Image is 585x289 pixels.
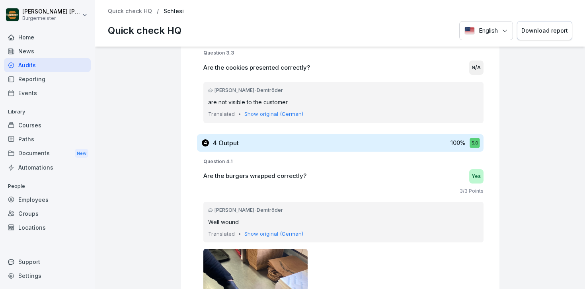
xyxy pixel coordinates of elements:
a: Employees [4,193,91,207]
p: Question 3.3 [203,49,484,57]
a: Paths [4,132,91,146]
a: DocumentsNew [4,146,91,161]
a: Courses [4,118,91,132]
p: People [4,180,91,193]
p: Well wound [208,218,479,226]
p: Show original (German) [244,230,303,238]
a: Automations [4,160,91,174]
div: [PERSON_NAME]-Demtröder [208,87,479,94]
p: Translated [208,110,235,118]
div: Documents [4,146,91,161]
div: 5.0 [470,138,480,148]
div: 4 [202,139,209,146]
p: [PERSON_NAME] [PERSON_NAME] [PERSON_NAME] [22,8,80,15]
div: Yes [469,169,484,184]
a: Reporting [4,72,91,86]
a: Groups [4,207,91,221]
p: Show original (German) [244,110,303,118]
p: Schlesi [164,8,184,15]
p: Are the burgers wrapped correctly? [203,172,306,181]
p: are not visible to the customer [208,98,479,106]
img: English [464,27,475,35]
p: 100 % [450,139,465,147]
a: News [4,44,91,58]
a: Locations [4,221,91,234]
p: Are the cookies presented correctly? [203,63,310,72]
p: Burgermeister [22,16,80,21]
button: Download report [517,21,572,41]
button: Language [459,21,513,41]
div: N/A [469,61,484,75]
h3: 4 Output [213,139,239,147]
p: English [479,26,498,35]
a: Settings [4,269,91,283]
p: 3 / 3 Points [460,187,484,195]
p: Translated [208,230,235,238]
div: [PERSON_NAME]-Demtröder [208,207,479,214]
a: Audits [4,58,91,72]
p: Question 4.1 [203,158,484,165]
a: Home [4,30,91,44]
p: Quick check HQ [108,23,181,38]
p: • [238,230,241,238]
div: Download report [521,26,568,35]
p: • [238,110,241,118]
div: Support [4,255,91,269]
div: New [75,149,88,158]
p: / [157,8,159,15]
a: Quick check HQ [108,8,152,15]
a: Events [4,86,91,100]
p: Library [4,105,91,118]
